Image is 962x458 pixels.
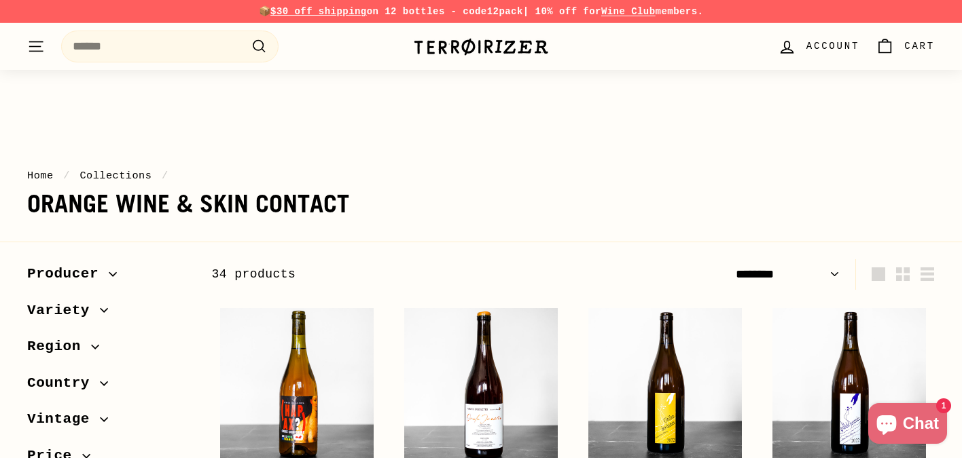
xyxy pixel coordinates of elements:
h1: Orange wine & Skin contact [27,191,935,218]
span: Vintage [27,408,100,431]
span: Region [27,335,91,358]
span: Cart [904,39,935,54]
span: Variety [27,299,100,322]
button: Vintage [27,404,190,441]
button: Producer [27,259,190,296]
a: Collections [79,170,152,182]
a: Home [27,170,54,182]
span: Country [27,372,100,395]
strong: 12pack [487,6,523,17]
span: Producer [27,263,109,286]
span: / [60,170,73,182]
a: Wine Club [601,6,656,17]
nav: breadcrumbs [27,168,935,184]
button: Variety [27,296,190,332]
span: $30 off shipping [270,6,367,17]
span: / [158,170,172,182]
inbox-online-store-chat: Shopify online store chat [864,403,951,447]
div: 34 products [212,265,573,284]
a: Cart [868,26,943,66]
span: Account [806,39,859,54]
p: 📦 on 12 bottles - code | 10% off for members. [27,4,935,19]
button: Country [27,368,190,405]
button: Region [27,332,190,368]
a: Account [770,26,868,66]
